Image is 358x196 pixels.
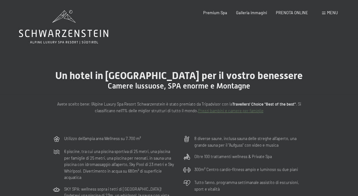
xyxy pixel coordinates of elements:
[53,101,306,114] p: Avete scelto bene: l’Alpine Luxury Spa Resort Schwarzenstein è stato premiato da Tripadvisor con ...
[194,153,272,160] p: Oltre 100 trattamenti wellness & Private Spa
[194,179,306,192] p: Tutto l’anno, programma settimanale assistito di escursioni, sport e vitalità
[198,108,264,113] a: Prezzi bambini e camere per famiglie
[276,10,308,15] a: PRENOTA ONLINE
[327,10,338,15] span: Menu
[232,101,296,107] strong: Travellers' Choice "Best of the best"
[194,166,298,173] p: 300m² Centro cardio-fitness ampio e luminoso su due piani
[64,148,175,181] p: 6 piscine, tra cui una piscina sportiva di 25 metri, una piscina per famiglie di 25 metri, una pi...
[55,70,303,82] span: Un hotel in [GEOGRAPHIC_DATA] per il vostro benessere
[203,10,227,15] a: Premium Spa
[194,135,306,148] p: 8 diverse saune, inclusa sauna delle streghe all’aperto, una grande sauna per il "Aufguss" con vi...
[64,135,141,142] p: Utilizzo dell‘ampia area Wellness su 7.700 m²
[108,82,250,90] span: Camere lussuose, SPA enorme e Montagne
[236,10,267,15] a: Galleria immagini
